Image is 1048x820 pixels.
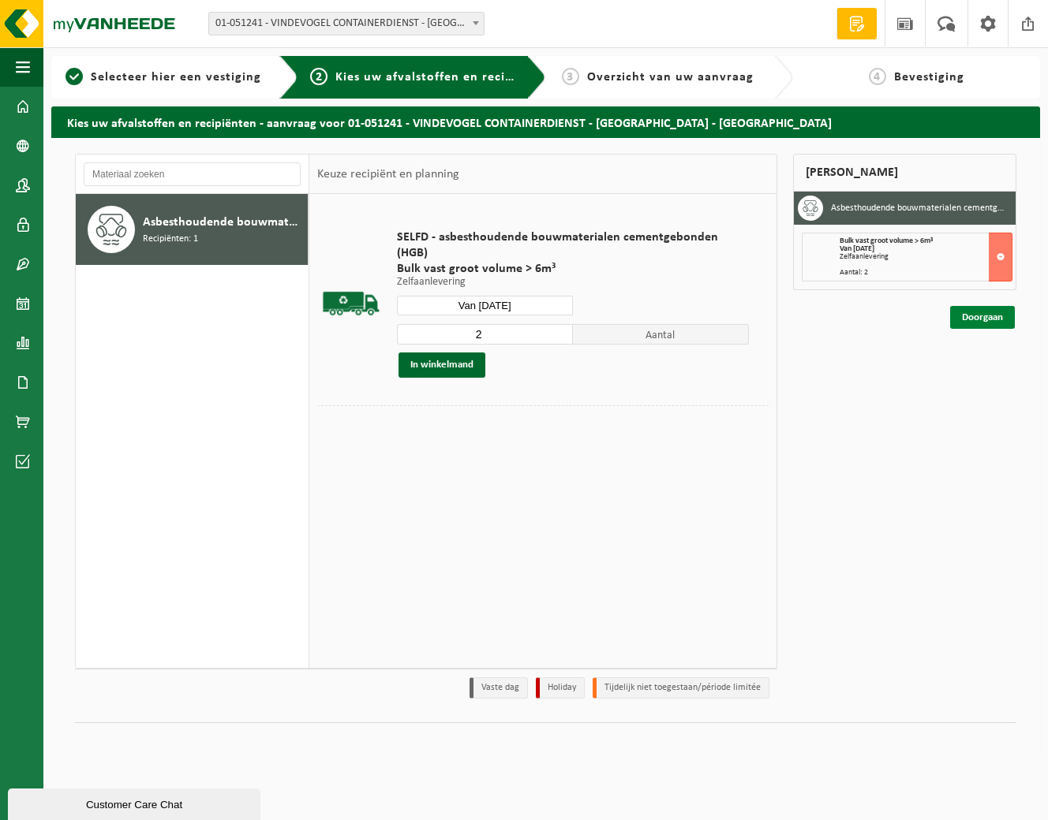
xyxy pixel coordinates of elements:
span: 2 [310,68,327,85]
li: Holiday [536,677,585,699]
a: 1Selecteer hier een vestiging [59,68,267,87]
span: 01-051241 - VINDEVOGEL CONTAINERDIENST - OUDENAARDE - OUDENAARDE [209,13,484,35]
input: Selecteer datum [397,296,573,315]
div: Keuze recipiënt en planning [309,155,467,194]
span: SELFD - asbesthoudende bouwmaterialen cementgebonden (HGB) [397,229,749,261]
button: In winkelmand [399,352,485,378]
span: 4 [869,68,886,85]
span: Recipiënten: 1 [143,232,198,247]
span: 3 [562,68,579,85]
strong: Van [DATE] [840,244,874,253]
h2: Kies uw afvalstoffen en recipiënten - aanvraag voor 01-051241 - VINDEVOGEL CONTAINERDIENST - [GEO... [51,106,1040,137]
button: Asbesthoudende bouwmaterialen cementgebonden (hechtgebonden) Recipiënten: 1 [76,194,309,265]
span: Bulk vast groot volume > 6m³ [840,237,933,245]
span: Selecteer hier een vestiging [91,71,261,84]
span: Overzicht van uw aanvraag [587,71,754,84]
li: Tijdelijk niet toegestaan/période limitée [593,677,769,699]
li: Vaste dag [470,677,528,699]
input: Materiaal zoeken [84,162,301,186]
div: Aantal: 2 [840,269,1012,277]
div: Zelfaanlevering [840,253,1012,261]
span: Aantal [573,324,749,345]
span: Kies uw afvalstoffen en recipiënten [335,71,552,84]
span: Bulk vast groot volume > 6m³ [397,261,749,277]
span: 1 [65,68,83,85]
span: 01-051241 - VINDEVOGEL CONTAINERDIENST - OUDENAARDE - OUDENAARDE [208,12,485,35]
div: [PERSON_NAME] [793,154,1016,192]
iframe: chat widget [8,785,264,820]
a: Doorgaan [950,306,1015,329]
span: Bevestiging [894,71,964,84]
p: Zelfaanlevering [397,277,749,288]
span: Asbesthoudende bouwmaterialen cementgebonden (hechtgebonden) [143,213,304,232]
h3: Asbesthoudende bouwmaterialen cementgebonden (hechtgebonden) [831,196,1004,221]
